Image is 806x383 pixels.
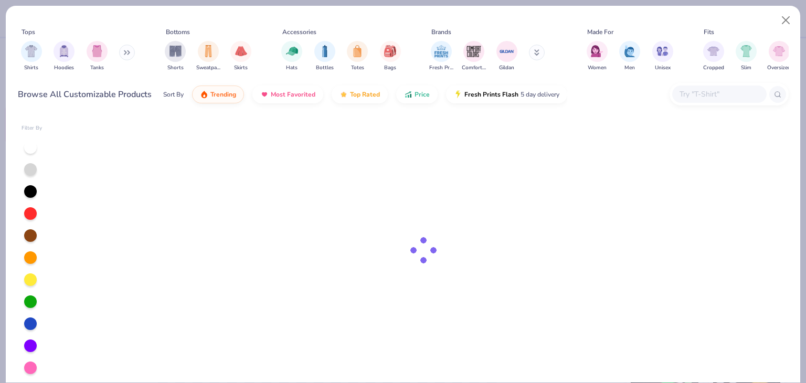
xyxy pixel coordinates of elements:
[87,41,108,72] button: filter button
[704,27,714,37] div: Fits
[230,41,251,72] button: filter button
[703,41,724,72] div: filter for Cropped
[499,64,514,72] span: Gildan
[166,27,190,37] div: Bottoms
[707,45,719,57] img: Cropped Image
[192,86,244,103] button: Trending
[340,90,348,99] img: TopRated.gif
[652,41,673,72] button: filter button
[678,88,759,100] input: Try "T-Shirt"
[316,64,334,72] span: Bottles
[429,41,453,72] button: filter button
[396,86,438,103] button: Price
[200,90,208,99] img: trending.gif
[347,41,368,72] div: filter for Totes
[652,41,673,72] div: filter for Unisex
[587,41,608,72] button: filter button
[384,64,396,72] span: Bags
[773,45,785,57] img: Oversized Image
[462,41,486,72] div: filter for Comfort Colors
[235,45,247,57] img: Skirts Image
[462,41,486,72] button: filter button
[165,41,186,72] div: filter for Shorts
[384,45,396,57] img: Bags Image
[741,64,751,72] span: Slim
[169,45,182,57] img: Shorts Image
[24,64,38,72] span: Shirts
[210,90,236,99] span: Trending
[380,41,401,72] div: filter for Bags
[454,90,462,99] img: flash.gif
[286,64,298,72] span: Hats
[703,64,724,72] span: Cropped
[462,64,486,72] span: Comfort Colors
[21,41,42,72] button: filter button
[25,45,37,57] img: Shirts Image
[464,90,518,99] span: Fresh Prints Flash
[165,41,186,72] button: filter button
[58,45,70,57] img: Hoodies Image
[87,41,108,72] div: filter for Tanks
[624,45,635,57] img: Men Image
[415,90,430,99] span: Price
[767,41,791,72] div: filter for Oversized
[776,10,796,30] button: Close
[656,45,669,57] img: Unisex Image
[347,41,368,72] button: filter button
[740,45,752,57] img: Slim Image
[588,64,607,72] span: Women
[332,86,388,103] button: Top Rated
[281,41,302,72] div: filter for Hats
[380,41,401,72] button: filter button
[591,45,603,57] img: Women Image
[163,90,184,99] div: Sort By
[54,41,75,72] div: filter for Hoodies
[624,64,635,72] span: Men
[271,90,315,99] span: Most Favorited
[767,64,791,72] span: Oversized
[319,45,331,57] img: Bottles Image
[429,41,453,72] div: filter for Fresh Prints
[252,86,323,103] button: Most Favorited
[499,44,515,59] img: Gildan Image
[54,41,75,72] button: filter button
[203,45,214,57] img: Sweatpants Image
[234,64,248,72] span: Skirts
[703,41,724,72] button: filter button
[196,41,220,72] button: filter button
[352,45,363,57] img: Totes Image
[286,45,298,57] img: Hats Image
[260,90,269,99] img: most_fav.gif
[619,41,640,72] div: filter for Men
[196,41,220,72] div: filter for Sweatpants
[22,27,35,37] div: Tops
[21,41,42,72] div: filter for Shirts
[281,41,302,72] button: filter button
[351,64,364,72] span: Totes
[314,41,335,72] div: filter for Bottles
[736,41,757,72] div: filter for Slim
[655,64,671,72] span: Unisex
[167,64,184,72] span: Shorts
[521,89,559,101] span: 5 day delivery
[91,45,103,57] img: Tanks Image
[22,124,43,132] div: Filter By
[429,64,453,72] span: Fresh Prints
[431,27,451,37] div: Brands
[767,41,791,72] button: filter button
[619,41,640,72] button: filter button
[230,41,251,72] div: filter for Skirts
[90,64,104,72] span: Tanks
[466,44,482,59] img: Comfort Colors Image
[282,27,316,37] div: Accessories
[736,41,757,72] button: filter button
[196,64,220,72] span: Sweatpants
[446,86,567,103] button: Fresh Prints Flash5 day delivery
[433,44,449,59] img: Fresh Prints Image
[496,41,517,72] button: filter button
[587,41,608,72] div: filter for Women
[587,27,613,37] div: Made For
[496,41,517,72] div: filter for Gildan
[18,88,152,101] div: Browse All Customizable Products
[314,41,335,72] button: filter button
